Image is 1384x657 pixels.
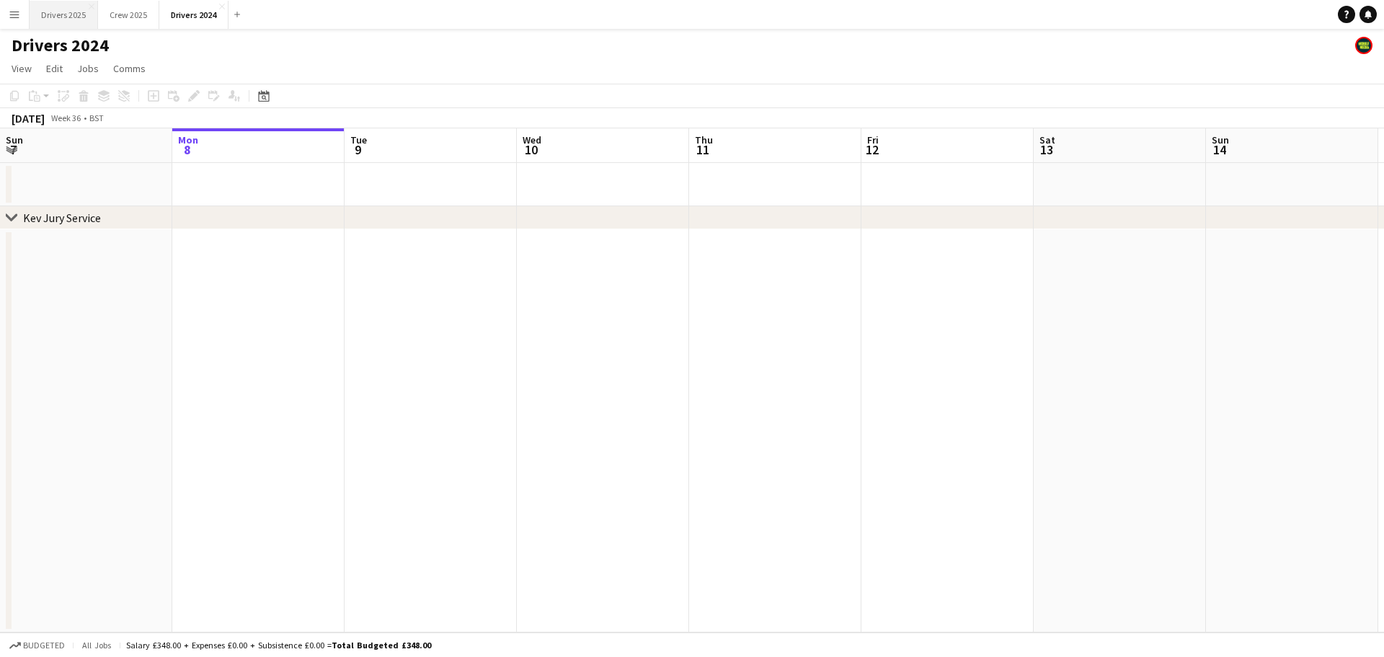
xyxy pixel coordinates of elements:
[159,1,229,29] button: Drivers 2024
[71,59,105,78] a: Jobs
[7,638,67,653] button: Budgeted
[30,1,98,29] button: Drivers 2025
[79,640,114,651] span: All jobs
[1039,133,1055,146] span: Sat
[1212,133,1229,146] span: Sun
[40,59,68,78] a: Edit
[6,59,37,78] a: View
[1037,141,1055,158] span: 13
[77,62,99,75] span: Jobs
[332,640,431,651] span: Total Budgeted £348.00
[46,62,63,75] span: Edit
[695,133,713,146] span: Thu
[348,141,367,158] span: 9
[12,35,109,56] h1: Drivers 2024
[865,141,879,158] span: 12
[350,133,367,146] span: Tue
[89,113,104,123] div: BST
[6,133,23,146] span: Sun
[126,640,431,651] div: Salary £348.00 + Expenses £0.00 + Subsistence £0.00 =
[113,62,146,75] span: Comms
[48,113,84,123] span: Week 36
[1355,37,1372,54] app-user-avatar: Nicola Price
[178,133,198,146] span: Mon
[4,141,23,158] span: 7
[12,111,45,125] div: [DATE]
[867,133,879,146] span: Fri
[107,59,151,78] a: Comms
[98,1,159,29] button: Crew 2025
[23,640,65,651] span: Budgeted
[523,133,541,146] span: Wed
[1210,141,1229,158] span: 14
[176,141,198,158] span: 8
[12,62,32,75] span: View
[520,141,541,158] span: 10
[23,211,101,225] div: Kev Jury Service
[693,141,713,158] span: 11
